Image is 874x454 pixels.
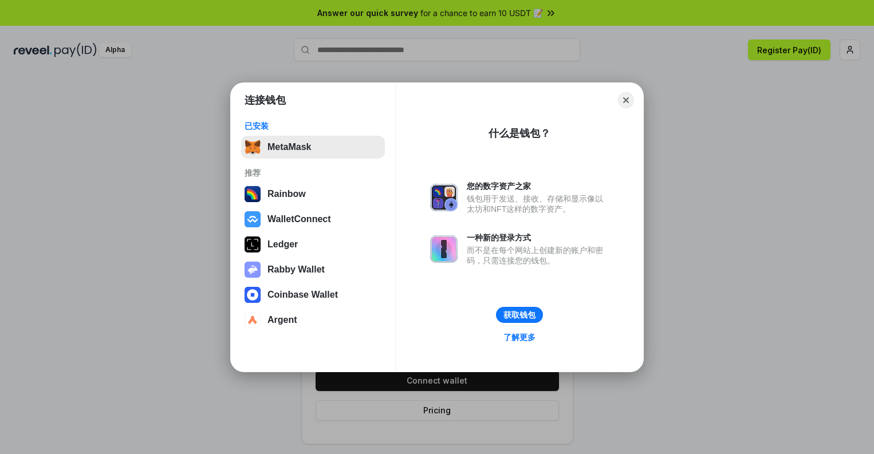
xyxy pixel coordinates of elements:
button: MetaMask [241,136,385,159]
button: Argent [241,309,385,331]
div: Ledger [267,239,298,250]
div: Coinbase Wallet [267,290,338,300]
button: Coinbase Wallet [241,283,385,306]
div: Rainbow [267,189,306,199]
div: WalletConnect [267,214,331,224]
div: Argent [267,315,297,325]
img: svg+xml,%3Csvg%20width%3D%2228%22%20height%3D%2228%22%20viewBox%3D%220%200%2028%2028%22%20fill%3D... [245,312,261,328]
img: svg+xml,%3Csvg%20xmlns%3D%22http%3A%2F%2Fwww.w3.org%2F2000%2Fsvg%22%20fill%3D%22none%22%20viewBox... [245,262,261,278]
div: 您的数字资产之家 [467,181,609,191]
button: Rainbow [241,183,385,206]
a: 了解更多 [497,330,542,345]
img: svg+xml,%3Csvg%20width%3D%2228%22%20height%3D%2228%22%20viewBox%3D%220%200%2028%2028%22%20fill%3D... [245,211,261,227]
div: 什么是钱包？ [489,127,550,140]
img: svg+xml,%3Csvg%20xmlns%3D%22http%3A%2F%2Fwww.w3.org%2F2000%2Fsvg%22%20fill%3D%22none%22%20viewBox... [430,235,458,263]
div: 一种新的登录方式 [467,232,609,243]
button: WalletConnect [241,208,385,231]
img: svg+xml,%3Csvg%20width%3D%2228%22%20height%3D%2228%22%20viewBox%3D%220%200%2028%2028%22%20fill%3D... [245,287,261,303]
div: 了解更多 [503,332,536,342]
div: 获取钱包 [503,310,536,320]
div: 已安装 [245,121,381,131]
img: svg+xml,%3Csvg%20width%3D%22120%22%20height%3D%22120%22%20viewBox%3D%220%200%20120%20120%22%20fil... [245,186,261,202]
button: Rabby Wallet [241,258,385,281]
div: MetaMask [267,142,311,152]
button: 获取钱包 [496,307,543,323]
img: svg+xml,%3Csvg%20fill%3D%22none%22%20height%3D%2233%22%20viewBox%3D%220%200%2035%2033%22%20width%... [245,139,261,155]
img: svg+xml,%3Csvg%20xmlns%3D%22http%3A%2F%2Fwww.w3.org%2F2000%2Fsvg%22%20width%3D%2228%22%20height%3... [245,236,261,252]
div: 推荐 [245,168,381,178]
h1: 连接钱包 [245,93,286,107]
img: svg+xml,%3Csvg%20xmlns%3D%22http%3A%2F%2Fwww.w3.org%2F2000%2Fsvg%22%20fill%3D%22none%22%20viewBox... [430,184,458,211]
div: Rabby Wallet [267,264,325,275]
button: Close [618,92,634,108]
button: Ledger [241,233,385,256]
div: 而不是在每个网站上创建新的账户和密码，只需连接您的钱包。 [467,245,609,266]
div: 钱包用于发送、接收、存储和显示像以太坊和NFT这样的数字资产。 [467,194,609,214]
